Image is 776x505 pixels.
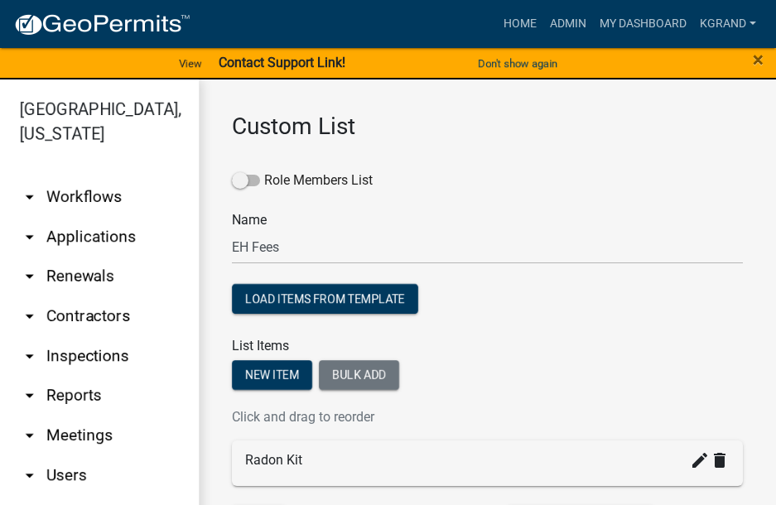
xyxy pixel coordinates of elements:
button: Bulk add [319,360,399,390]
i: arrow_drop_down [20,187,40,207]
i: arrow_drop_down [20,426,40,445]
a: kgrand [693,8,763,40]
i: arrow_drop_down [20,465,40,485]
i: delete [710,450,730,470]
h6: List Items [232,338,743,353]
i: arrow_drop_down [20,386,40,406]
a: Home [497,8,543,40]
strong: Contact Support Link! [219,55,345,70]
button: Don't show again [471,50,564,77]
i: arrow_drop_down [20,346,40,366]
a: Admin [543,8,593,40]
a: View [172,50,209,77]
button: Close [753,50,764,70]
h3: Custom List [232,113,743,141]
i: arrow_drop_down [20,306,40,326]
div: Name [232,147,743,264]
button: Load items from template [232,284,418,314]
i: arrow_drop_down [20,227,40,247]
p: Click and drag to reorder [232,407,743,427]
label: Role Members List [232,171,373,190]
i: create [690,450,710,470]
span: × [753,48,764,71]
i: arrow_drop_down [20,267,40,286]
div: Radon Kit [245,450,730,470]
button: New item [232,360,312,390]
a: My Dashboard [593,8,693,40]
